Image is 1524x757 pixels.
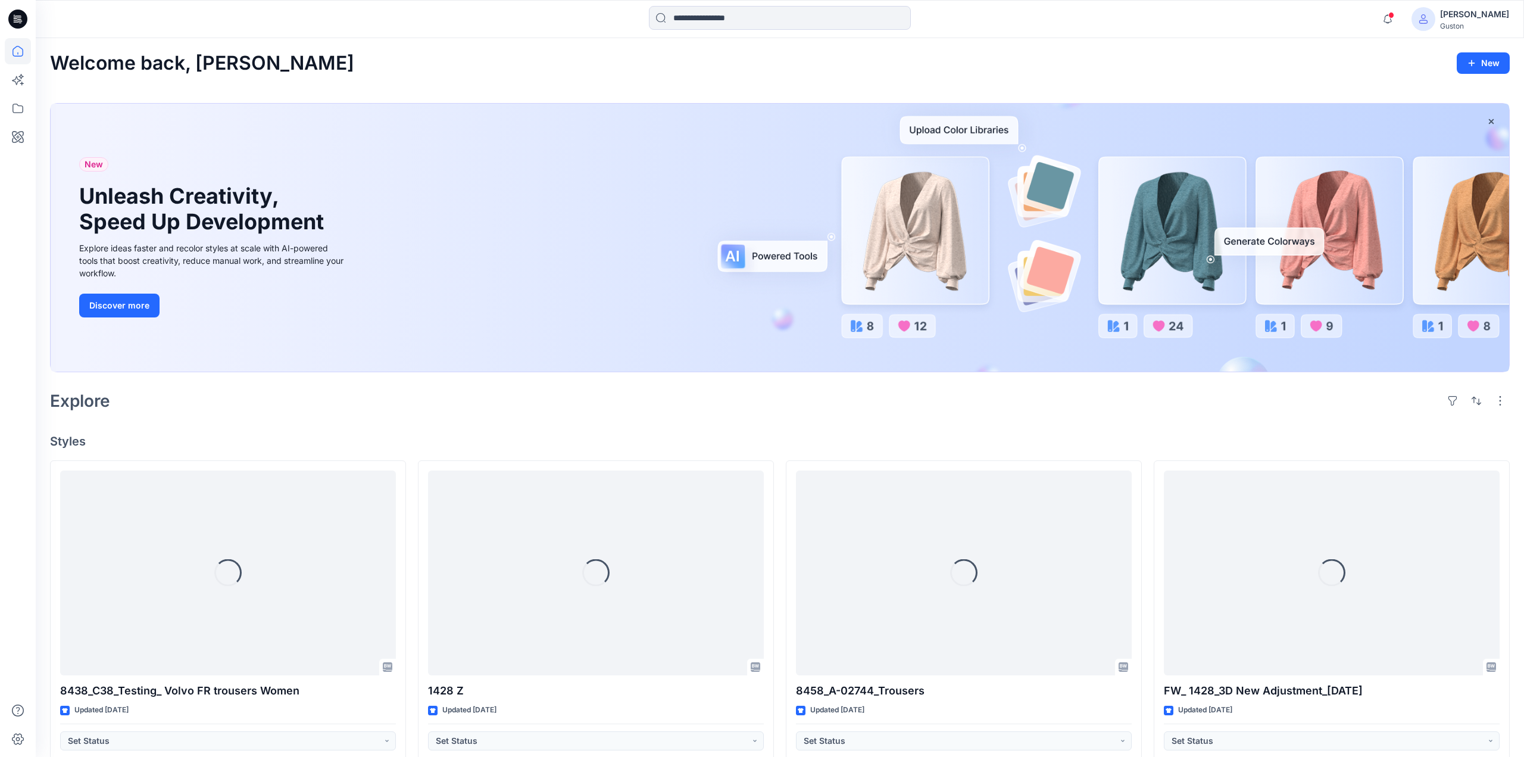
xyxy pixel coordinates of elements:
[79,294,347,317] a: Discover more
[50,391,110,410] h2: Explore
[79,183,329,235] h1: Unleash Creativity, Speed Up Development
[79,242,347,279] div: Explore ideas faster and recolor styles at scale with AI-powered tools that boost creativity, red...
[1440,21,1509,30] div: Guston
[79,294,160,317] button: Discover more
[50,52,354,74] h2: Welcome back, [PERSON_NAME]
[796,683,1132,699] p: 8458_A-02744_Trousers
[1419,14,1428,24] svg: avatar
[1178,704,1232,716] p: Updated [DATE]
[1457,52,1510,74] button: New
[85,157,103,172] span: New
[60,683,396,699] p: 8438_C38_Testing_ Volvo FR trousers Women
[74,704,129,716] p: Updated [DATE]
[1164,683,1500,699] p: FW_ 1428_3D New Adjustment_[DATE]
[50,434,1510,448] h4: Styles
[1440,7,1509,21] div: [PERSON_NAME]
[810,704,864,716] p: Updated [DATE]
[442,704,496,716] p: Updated [DATE]
[428,683,764,699] p: 1428 Z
